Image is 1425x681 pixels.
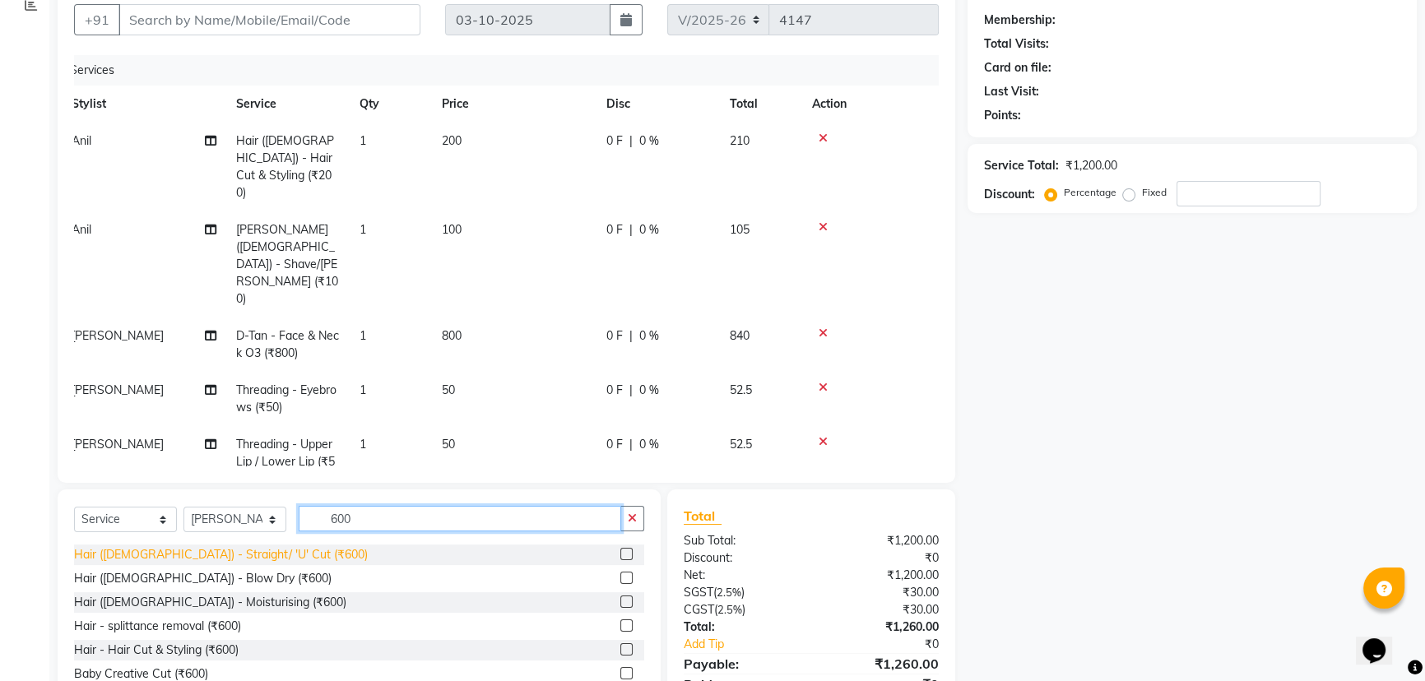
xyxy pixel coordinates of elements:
[360,133,366,148] span: 1
[671,584,811,601] div: ( )
[811,584,951,601] div: ₹30.00
[606,327,623,345] span: 0 F
[606,436,623,453] span: 0 F
[1356,615,1409,665] iframe: chat widget
[62,86,226,123] th: Stylist
[671,567,811,584] div: Net:
[432,86,596,123] th: Price
[717,586,741,599] span: 2.5%
[730,437,752,452] span: 52.5
[442,133,462,148] span: 200
[236,222,338,306] span: [PERSON_NAME] ([DEMOGRAPHIC_DATA]) - Shave/[PERSON_NAME] (₹100)
[671,532,811,549] div: Sub Total:
[639,327,659,345] span: 0 %
[74,570,332,587] div: Hair ([DEMOGRAPHIC_DATA]) - Blow Dry (₹600)
[730,328,750,343] span: 840
[74,594,346,611] div: Hair ([DEMOGRAPHIC_DATA]) - Moisturising (₹600)
[811,618,951,636] div: ₹1,260.00
[299,506,621,531] input: Search or Scan
[1065,157,1117,174] div: ₹1,200.00
[811,549,951,567] div: ₹0
[360,222,366,237] span: 1
[360,382,366,397] span: 1
[360,328,366,343] span: 1
[74,4,120,35] button: +91
[684,602,714,617] span: CGST
[671,618,811,636] div: Total:
[684,507,722,525] span: Total
[811,601,951,618] div: ₹30.00
[730,222,750,237] span: 105
[639,221,659,239] span: 0 %
[984,12,1056,29] div: Membership:
[72,382,164,397] span: [PERSON_NAME]
[671,654,811,674] div: Payable:
[984,59,1051,76] div: Card on file:
[360,437,366,452] span: 1
[236,437,335,486] span: Threading - Upper Lip / Lower Lip (₹50)
[629,436,633,453] span: |
[984,186,1035,203] div: Discount:
[596,86,720,123] th: Disc
[639,436,659,453] span: 0 %
[74,546,368,563] div: Hair ([DEMOGRAPHIC_DATA]) - Straight/ 'U' Cut (₹600)
[606,221,623,239] span: 0 F
[442,437,455,452] span: 50
[606,132,623,150] span: 0 F
[63,55,939,86] div: Services
[984,35,1049,53] div: Total Visits:
[442,382,455,397] span: 50
[118,4,420,35] input: Search by Name/Mobile/Email/Code
[629,382,633,399] span: |
[236,382,337,415] span: Threading - Eyebrows (₹50)
[74,618,241,635] div: Hair - splittance removal (₹600)
[730,382,752,397] span: 52.5
[802,86,926,123] th: Action
[811,567,951,584] div: ₹1,200.00
[606,382,623,399] span: 0 F
[671,601,811,618] div: ( )
[834,636,951,653] div: ₹0
[629,327,633,345] span: |
[811,654,951,674] div: ₹1,260.00
[629,221,633,239] span: |
[984,107,1021,124] div: Points:
[720,86,802,123] th: Total
[72,437,164,452] span: [PERSON_NAME]
[671,636,835,653] a: Add Tip
[717,603,742,616] span: 2.5%
[72,328,164,343] span: [PERSON_NAME]
[74,642,239,659] div: Hair - Hair Cut & Styling (₹600)
[629,132,633,150] span: |
[671,549,811,567] div: Discount:
[1142,185,1167,200] label: Fixed
[442,222,462,237] span: 100
[1064,185,1116,200] label: Percentage
[984,157,1059,174] div: Service Total:
[236,328,339,360] span: D-Tan - Face & Neck O3 (₹800)
[72,133,91,148] span: Anil
[639,132,659,150] span: 0 %
[730,133,750,148] span: 210
[236,133,334,200] span: Hair ([DEMOGRAPHIC_DATA]) - Hair Cut & Styling (₹200)
[350,86,432,123] th: Qty
[72,222,91,237] span: Anil
[639,382,659,399] span: 0 %
[684,585,713,600] span: SGST
[226,86,350,123] th: Service
[811,532,951,549] div: ₹1,200.00
[442,328,462,343] span: 800
[984,83,1039,100] div: Last Visit:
